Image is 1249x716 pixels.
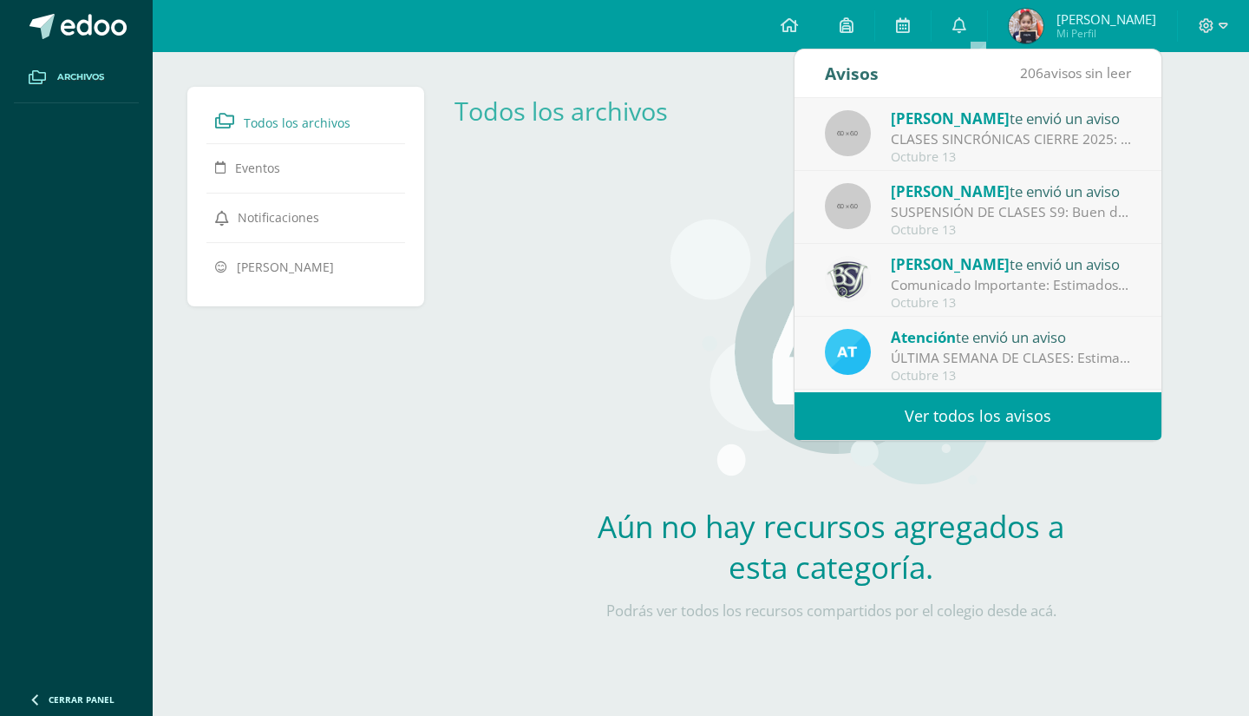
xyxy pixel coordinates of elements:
[795,392,1161,440] a: Ver todos los avisos
[891,325,1132,348] div: te envió un aviso
[891,202,1132,222] div: SUSPENSIÓN DE CLASES S9: Buen día padres de familia de preprimaria. Les saludo por este medio des...
[825,49,879,97] div: Avisos
[891,129,1132,149] div: CLASES SINCRÓNICAS CIERRE 2025: Buenas noches estimado papitos de PP Es un gusto saludarles por e...
[825,329,871,375] img: 9fc725f787f6a993fc92a288b7a8b70c.png
[215,105,396,136] a: Todos los archivos
[891,223,1132,238] div: Octubre 13
[244,115,350,131] span: Todos los archivos
[575,601,1087,621] p: Podrás ver todos los recursos compartidos por el colegio desde acá.
[57,70,104,84] span: Archivos
[235,160,280,176] span: Eventos
[670,197,991,492] img: stages.png
[891,107,1132,129] div: te envió un aviso
[1009,9,1043,43] img: 773c7ed664d4e95a4dcae6e207361509.png
[825,256,871,302] img: 9b923b7a5257eca232f958b02ed92d0f.png
[891,181,1010,201] span: [PERSON_NAME]
[825,183,871,229] img: 60x60
[891,296,1132,311] div: Octubre 13
[891,348,1132,368] div: ÚLTIMA SEMANA DE CLASES: Estimados padres de familia, Deseamos una semana llena de bendiciones. C...
[454,94,668,128] a: Todos los archivos
[891,254,1010,274] span: [PERSON_NAME]
[891,108,1010,128] span: [PERSON_NAME]
[891,327,956,347] span: Atención
[49,693,114,706] span: Cerrar panel
[1020,63,1043,82] span: 206
[454,94,694,128] div: Todos los archivos
[891,253,1132,275] div: te envió un aviso
[1056,26,1156,41] span: Mi Perfil
[238,209,319,226] span: Notificaciones
[575,506,1087,588] h2: Aún no hay recursos agregados a esta categoría.
[215,152,396,183] a: Eventos
[14,52,139,103] a: Archivos
[891,369,1132,384] div: Octubre 13
[1056,10,1156,28] span: [PERSON_NAME]
[215,251,396,282] a: [PERSON_NAME]
[891,150,1132,165] div: Octubre 13
[891,275,1132,295] div: Comunicado Importante: Estimados padres de familia, revisar imagen adjunta.
[237,259,334,275] span: [PERSON_NAME]
[825,110,871,156] img: 60x60
[215,201,396,233] a: Notificaciones
[891,180,1132,202] div: te envió un aviso
[1020,63,1131,82] span: avisos sin leer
